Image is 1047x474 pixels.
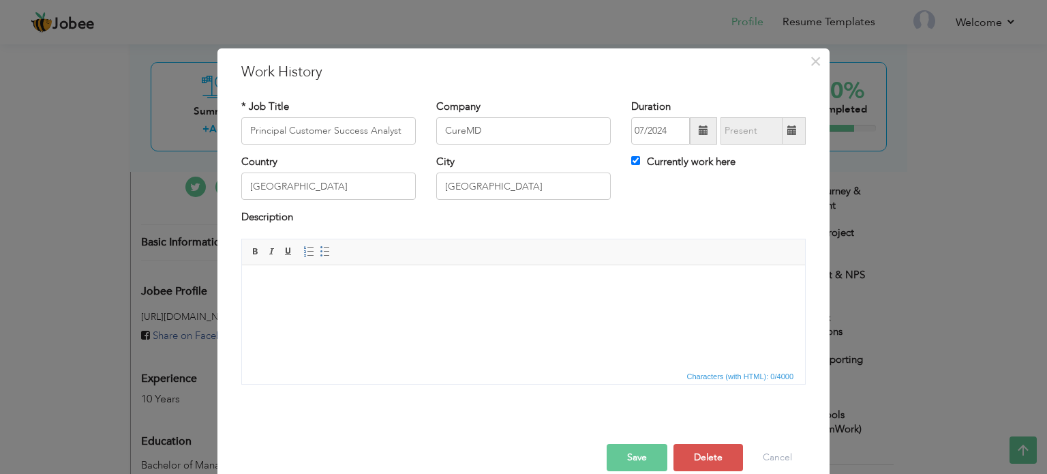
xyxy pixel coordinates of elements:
button: Close [804,50,826,72]
input: Present [720,117,783,145]
label: * Job Title [241,100,289,114]
label: Duration [631,100,671,114]
iframe: Rich Text Editor, workEditor [242,265,805,368]
a: Insert/Remove Numbered List [301,244,316,259]
label: Company [436,100,481,114]
a: Insert/Remove Bulleted List [318,244,333,259]
button: Delete [673,444,743,471]
label: Country [241,155,277,169]
a: Underline [281,244,296,259]
label: Currently work here [631,155,735,169]
span: Characters (with HTML): 0/4000 [684,370,797,383]
button: Save [607,444,667,471]
span: × [810,49,821,74]
label: Description [241,210,293,224]
label: City [436,155,455,169]
a: Bold [248,244,263,259]
div: Statistics [684,370,798,383]
button: Cancel [749,444,806,471]
h3: Work History [241,62,806,83]
a: Italic [264,244,279,259]
input: From [631,117,690,145]
input: Currently work here [631,156,640,165]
